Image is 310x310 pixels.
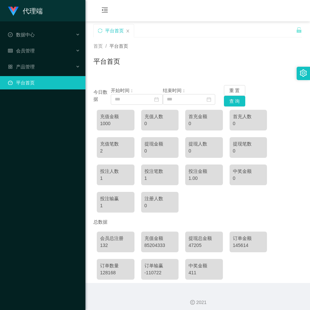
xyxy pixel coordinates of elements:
div: 145614 [233,242,264,249]
div: 注册人数 [144,195,176,202]
span: 结束时间： [163,88,186,93]
span: 产品管理 [8,64,35,69]
i: 图标: unlock [296,27,302,33]
div: 85204333 [144,242,176,249]
div: 1 [100,202,131,209]
div: -110722 [144,269,176,276]
div: 0 [233,147,264,154]
div: 投注输赢 [100,195,131,202]
span: 首页 [93,43,103,49]
i: 图标: setting [300,69,307,77]
div: 首充人数 [233,113,264,120]
div: 128168 [100,269,131,276]
div: 提现金额 [144,140,176,147]
i: 图标: check-circle-o [8,32,13,37]
div: 投注金额 [189,168,220,175]
div: 投注笔数 [144,168,176,175]
div: 平台首页 [105,24,124,37]
span: 平台首页 [109,43,128,49]
div: 首充金额 [189,113,220,120]
div: 订单数量 [100,262,131,269]
div: 中奖金额 [189,262,220,269]
div: 提现人数 [189,140,220,147]
div: 中奖金额 [233,168,264,175]
a: 代理端 [8,8,43,13]
div: 0 [233,175,264,182]
div: 订单金额 [233,235,264,242]
div: 132 [100,242,131,249]
div: 0 [233,120,264,127]
a: 图标: dashboard平台首页 [8,76,80,89]
i: 图标: menu-fold [93,0,116,22]
div: 今日数据 [93,89,111,103]
button: 重 置 [224,85,245,96]
i: 图标: copyright [190,300,195,305]
div: 1000 [100,120,131,127]
i: 图标: calendar [207,97,211,102]
h1: 代理端 [23,0,43,22]
i: 图标: table [8,48,13,53]
div: 充值笔数 [100,140,131,147]
div: 411 [189,269,220,276]
span: 开始时间： [111,88,134,93]
div: 充值金额 [100,113,131,120]
div: 1 [144,175,176,182]
div: 提现笔数 [233,140,264,147]
button: 查 询 [224,96,245,106]
div: 2021 [91,299,305,306]
div: 0 [189,147,220,154]
div: 充值金额 [144,235,176,242]
div: 1.00 [189,175,220,182]
span: / [105,43,107,49]
div: 提现总金额 [189,235,220,242]
span: 会员管理 [8,48,35,53]
i: 图标: close [126,29,130,33]
i: 图标: calendar [154,97,159,102]
h1: 平台首页 [93,56,120,66]
div: 会员总注册 [100,235,131,242]
img: logo.9652507e.png [8,7,19,16]
i: 图标: sync [98,28,102,33]
div: 0 [144,147,176,154]
div: 0 [144,202,176,209]
div: 1 [100,175,131,182]
div: 2 [100,147,131,154]
div: 订单输赢 [144,262,176,269]
span: 数据中心 [8,32,35,37]
div: 充值人数 [144,113,176,120]
div: 47205 [189,242,220,249]
div: 总数据 [93,216,302,228]
div: 0 [144,120,176,127]
div: 0 [189,120,220,127]
div: 投注人数 [100,168,131,175]
i: 图标: appstore-o [8,64,13,69]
